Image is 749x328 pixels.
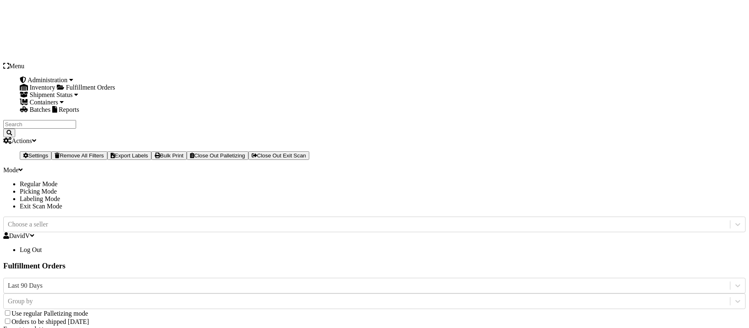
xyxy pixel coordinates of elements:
[151,151,187,160] button: Bulk Print
[30,106,51,113] span: Batches
[30,99,58,106] span: Containers
[59,106,79,113] span: Reports
[20,246,746,254] li: Log Out
[20,188,746,195] li: Picking Mode
[12,310,88,317] label: Use regular Palletizing mode
[8,221,48,228] div: Choose a seller
[186,3,368,61] img: logo
[66,84,115,91] span: Fulfillment Orders
[30,91,72,98] span: Shipment Status
[20,151,51,160] button: Settings
[20,180,746,188] li: Regular Mode
[248,151,309,160] button: Close Out Exit Scan
[28,76,67,83] span: Administration
[12,137,32,144] span: Actions
[3,261,746,270] h3: Fulfillment Orders
[30,84,55,91] span: Inventory
[8,282,42,289] div: Last 90 Days
[187,151,248,160] button: Close Out Palletizing
[8,298,33,305] div: Group by
[3,166,19,173] span: Mode
[9,62,24,69] span: Menu
[51,151,107,160] button: Remove All Filters
[12,318,89,325] label: Orders to be shipped [DATE]
[3,232,746,240] div: DavidV
[107,151,152,160] button: Export Labels
[3,3,186,61] img: logo
[20,195,746,203] li: Labeling Mode
[20,203,746,210] li: Exit Scan Mode
[3,120,76,129] input: Search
